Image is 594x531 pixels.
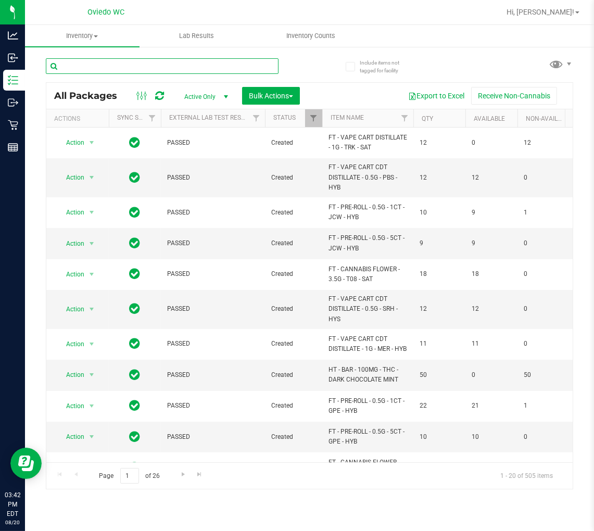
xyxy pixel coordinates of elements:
[271,339,316,349] span: Created
[472,370,511,380] span: 0
[328,233,407,253] span: FT - PRE-ROLL - 0.5G - 5CT - JCW - HYB
[10,448,42,479] iframe: Resource center
[328,294,407,324] span: FT - VAPE CART CDT DISTILLATE - 0.5G - SRH - HYS
[167,304,259,314] span: PASSED
[524,304,563,314] span: 0
[169,114,251,121] a: External Lab Test Result
[420,304,459,314] span: 12
[526,115,572,122] a: Non-Available
[472,401,511,411] span: 21
[524,173,563,183] span: 0
[420,432,459,442] span: 10
[57,135,85,150] span: Action
[85,302,98,317] span: select
[328,203,407,222] span: FT - PRE-ROLL - 0.5G - 1CT - JCW - HYB
[420,173,459,183] span: 12
[328,334,407,354] span: FT - VAPE CART CDT DISTILLATE - 1G - MER - HYB
[85,170,98,185] span: select
[130,429,141,444] span: In Sync
[88,8,125,17] span: Oviedo WC
[85,368,98,382] span: select
[524,269,563,279] span: 0
[271,208,316,218] span: Created
[331,114,364,121] a: Item Name
[130,301,141,316] span: In Sync
[328,133,407,153] span: FT - VAPE CART DISTILLATE - 1G - TRK - SAT
[54,90,128,102] span: All Packages
[5,519,20,526] p: 08/20
[420,401,459,411] span: 22
[167,138,259,148] span: PASSED
[328,365,407,385] span: HT - BAR - 100MG - THC - DARK CHOCOLATE MINT
[130,236,141,250] span: In Sync
[420,339,459,349] span: 11
[57,302,85,317] span: Action
[254,25,369,47] a: Inventory Counts
[25,25,140,47] a: Inventory
[328,427,407,447] span: FT - PRE-ROLL - 0.5G - 5CT - GPE - HYB
[305,109,322,127] a: Filter
[144,109,161,127] a: Filter
[57,461,85,475] span: Action
[271,401,316,411] span: Created
[8,75,18,85] inline-svg: Inventory
[271,238,316,248] span: Created
[273,114,296,121] a: Status
[420,269,459,279] span: 18
[130,336,141,351] span: In Sync
[328,458,407,477] span: FT - CANNABIS FLOWER - 3.5G - DDF - HYB
[524,401,563,411] span: 1
[130,398,141,413] span: In Sync
[524,339,563,349] span: 0
[165,31,228,41] span: Lab Results
[57,429,85,444] span: Action
[57,236,85,251] span: Action
[507,8,574,16] span: Hi, [PERSON_NAME]!
[85,267,98,282] span: select
[57,368,85,382] span: Action
[130,135,141,150] span: In Sync
[57,337,85,351] span: Action
[472,432,511,442] span: 10
[130,267,141,281] span: In Sync
[46,58,279,74] input: Search Package ID, Item Name, SKU, Lot or Part Number...
[524,208,563,218] span: 1
[401,87,471,105] button: Export to Excel
[524,138,563,148] span: 12
[471,87,557,105] button: Receive Non-Cannabis
[85,135,98,150] span: select
[271,173,316,183] span: Created
[8,120,18,130] inline-svg: Retail
[130,460,141,475] span: In Sync
[249,92,293,100] span: Bulk Actions
[140,25,254,47] a: Lab Results
[328,264,407,284] span: FT - CANNABIS FLOWER - 3.5G - T08 - SAT
[271,269,316,279] span: Created
[8,30,18,41] inline-svg: Analytics
[117,114,157,121] a: Sync Status
[420,370,459,380] span: 50
[25,31,140,41] span: Inventory
[472,138,511,148] span: 0
[167,269,259,279] span: PASSED
[524,432,563,442] span: 0
[273,31,350,41] span: Inventory Counts
[57,267,85,282] span: Action
[328,396,407,416] span: FT - PRE-ROLL - 0.5G - 1CT - GPE - HYB
[54,115,105,122] div: Actions
[57,170,85,185] span: Action
[472,238,511,248] span: 9
[85,337,98,351] span: select
[175,468,191,482] a: Go to the next page
[167,208,259,218] span: PASSED
[8,142,18,153] inline-svg: Reports
[8,97,18,108] inline-svg: Outbound
[422,115,433,122] a: Qty
[85,461,98,475] span: select
[130,170,141,185] span: In Sync
[120,468,139,484] input: 1
[85,205,98,220] span: select
[192,468,207,482] a: Go to the last page
[328,162,407,193] span: FT - VAPE CART CDT DISTILLATE - 0.5G - PBS - HYB
[420,238,459,248] span: 9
